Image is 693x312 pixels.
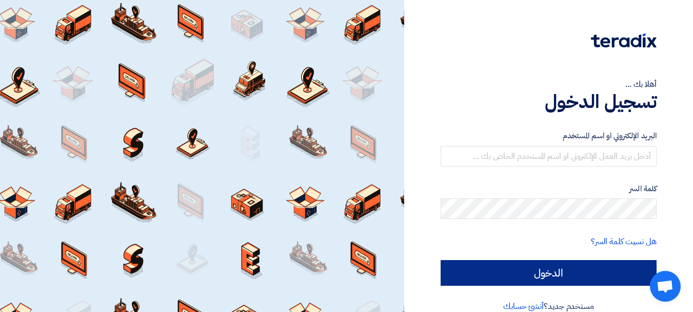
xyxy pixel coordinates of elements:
[441,183,657,195] label: كلمة السر
[441,130,657,142] label: البريد الإلكتروني او اسم المستخدم
[441,260,657,286] input: الدخول
[591,235,657,248] a: هل نسيت كلمة السر؟
[441,78,657,90] div: أهلا بك ...
[441,90,657,113] h1: تسجيل الدخول
[591,33,657,48] img: Teradix logo
[441,146,657,167] input: أدخل بريد العمل الإلكتروني او اسم المستخدم الخاص بك ...
[650,271,681,302] div: Open chat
